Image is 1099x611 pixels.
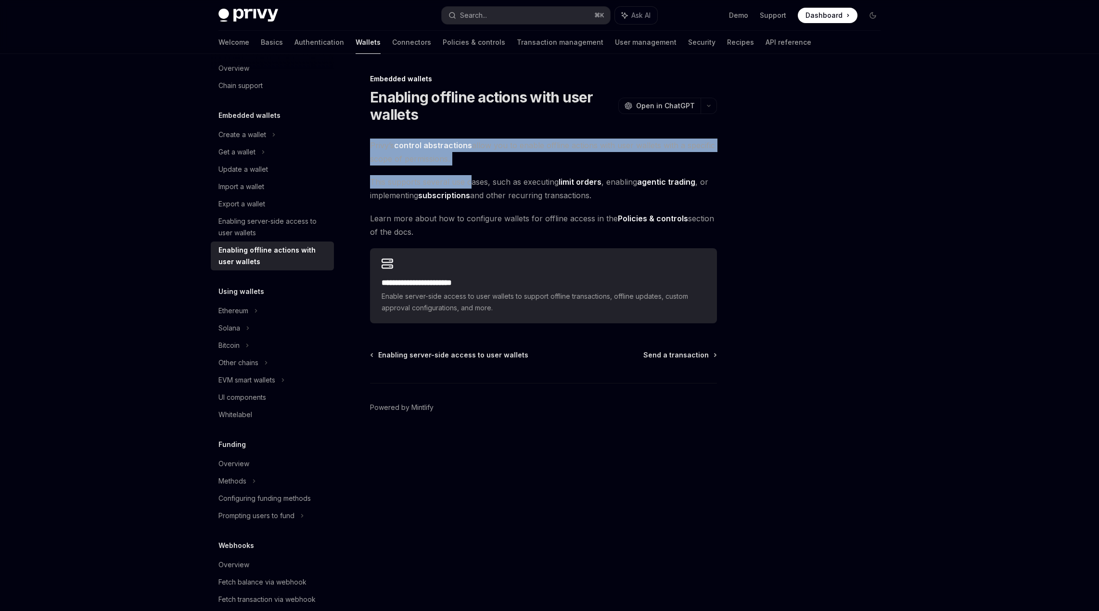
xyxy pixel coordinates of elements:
[517,31,603,54] a: Transaction management
[211,490,334,507] a: Configuring funding methods
[443,31,505,54] a: Policies & controls
[218,374,275,386] div: EVM smart wallets
[218,110,281,121] h5: Embedded wallets
[261,31,283,54] a: Basics
[370,139,717,165] span: Privy’s allow you to enable offline actions with user wallets with a specific scope of permissions.
[218,439,246,450] h5: Funding
[218,322,240,334] div: Solana
[211,591,334,608] a: Fetch transaction via webhook
[218,9,278,22] img: dark logo
[370,403,434,412] a: Powered by Mintlify
[618,214,688,223] strong: Policies & controls
[218,305,248,317] div: Ethereum
[218,409,252,420] div: Whitelabel
[218,164,268,175] div: Update a wallet
[218,357,258,369] div: Other chains
[211,389,334,406] a: UI components
[218,286,264,297] h5: Using wallets
[218,146,256,158] div: Get a wallet
[727,31,754,54] a: Recipes
[370,175,717,202] span: This supports several use cases, such as executing , enabling , or implementing and other recurri...
[442,7,610,24] button: Search...⌘K
[618,98,701,114] button: Open in ChatGPT
[218,510,294,522] div: Prompting users to fund
[382,291,705,314] span: Enable server-side access to user wallets to support offline transactions, offline updates, custo...
[370,212,717,239] span: Learn more about how to configure wallets for offline access in the section of the docs.
[211,455,334,472] a: Overview
[211,195,334,213] a: Export a wallet
[394,140,472,151] a: control abstractions
[643,350,709,360] span: Send a transaction
[688,31,716,54] a: Security
[636,101,695,111] span: Open in ChatGPT
[805,11,843,20] span: Dashboard
[218,340,240,351] div: Bitcoin
[211,242,334,270] a: Enabling offline actions with user wallets
[218,475,246,487] div: Methods
[559,177,601,187] strong: limit orders
[294,31,344,54] a: Authentication
[370,89,614,123] h1: Enabling offline actions with user wallets
[729,11,748,20] a: Demo
[418,191,470,200] strong: subscriptions
[218,594,316,605] div: Fetch transaction via webhook
[211,77,334,94] a: Chain support
[760,11,786,20] a: Support
[218,216,328,239] div: Enabling server-side access to user wallets
[218,493,311,504] div: Configuring funding methods
[865,8,881,23] button: Toggle dark mode
[211,573,334,591] a: Fetch balance via webhook
[211,161,334,178] a: Update a wallet
[594,12,604,19] span: ⌘ K
[218,392,266,403] div: UI components
[218,559,249,571] div: Overview
[218,576,307,588] div: Fetch balance via webhook
[218,244,328,267] div: Enabling offline actions with user wallets
[218,540,254,551] h5: Webhooks
[211,556,334,573] a: Overview
[766,31,811,54] a: API reference
[356,31,381,54] a: Wallets
[631,11,651,20] span: Ask AI
[211,178,334,195] a: Import a wallet
[211,406,334,423] a: Whitelabel
[370,248,717,323] a: **** **** **** **** ****Enable server-side access to user wallets to support offline transactions...
[218,129,266,140] div: Create a wallet
[218,458,249,470] div: Overview
[370,74,717,84] div: Embedded wallets
[615,7,657,24] button: Ask AI
[378,350,528,360] span: Enabling server-side access to user wallets
[218,31,249,54] a: Welcome
[643,350,716,360] a: Send a transaction
[371,350,528,360] a: Enabling server-side access to user wallets
[615,31,677,54] a: User management
[392,31,431,54] a: Connectors
[218,80,263,91] div: Chain support
[218,198,265,210] div: Export a wallet
[637,177,695,187] strong: agentic trading
[211,213,334,242] a: Enabling server-side access to user wallets
[798,8,857,23] a: Dashboard
[218,181,264,192] div: Import a wallet
[460,10,487,21] div: Search...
